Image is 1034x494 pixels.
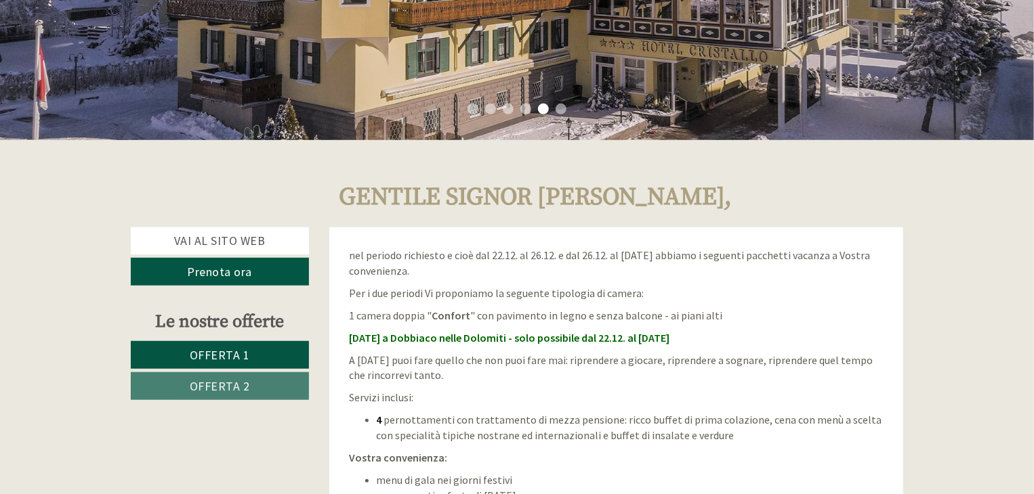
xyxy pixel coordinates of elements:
a: Vai al sito web [131,227,309,254]
strong: [DATE] a Dobbiaco nelle Dolomiti - solo possibile dal 22.12. al [DATE] [350,331,670,344]
p: Per i due periodi Vi proponiamo la seguente tipologia di camera: [350,286,884,301]
span: Offerta 1 [190,347,250,363]
h1: Gentile Signor [PERSON_NAME], [339,184,732,211]
p: Servizi inclusi: [350,390,884,405]
p: 1 camera doppia " " con pavimento in legno e senza balcone - ai piani alti [350,308,884,323]
strong: Vostra convenienza: [350,451,448,464]
span: Offerta 2 [190,378,250,394]
p: nel periodo richiesto e cioè dal 22.12. al 26.12. e dal 26.12. al [DATE] abbiamo i seguenti pacch... [350,248,884,279]
li: pernottamenti con trattamento di mezza pensione: ricco buffet di prima colazione, cena con menù a... [377,412,884,443]
p: A [DATE] puoi fare quello che non puoi fare mai: riprendere a giocare, riprendere a sognare, ripr... [350,353,884,384]
strong: 4 [377,413,382,426]
div: Le nostre offerte [131,309,309,334]
li: menu di gala nei giorni festivi [377,472,884,488]
strong: Confort [432,309,471,322]
a: Prenota ora [131,258,309,286]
